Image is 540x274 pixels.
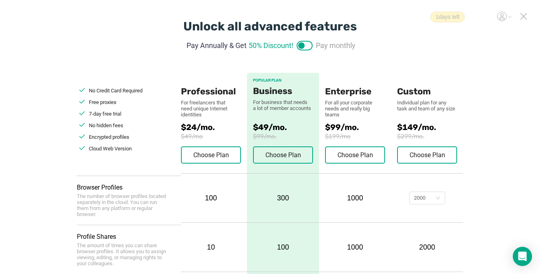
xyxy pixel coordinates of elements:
span: Pay Annually & Get [187,40,247,51]
span: $99/mo. [253,133,313,140]
span: No hidden fees [89,122,123,128]
div: 1000 [325,194,385,202]
span: $49/mo [181,133,247,140]
span: $49/mo. [253,122,313,132]
div: For all your corporate needs and really big teams [325,100,385,118]
span: Cloud Web Version [89,146,132,152]
button: Choose Plan [325,146,385,164]
div: 100 [247,223,319,272]
div: Unlock all advanced features [183,19,357,34]
span: Encrypted profiles [89,134,129,140]
div: For freelancers that need unique Internet identities [181,100,233,118]
span: 1 days left [430,12,465,22]
div: For business that needs [253,99,313,105]
span: No Credit Card Required [89,88,143,94]
div: Business [253,86,313,96]
button: Choose Plan [253,146,313,164]
span: 50% Discount! [249,40,293,51]
div: The amount of times you can share browser profiles. It allows you to assign viewing, editing, or ... [77,242,169,266]
span: $99/mo. [325,122,397,132]
div: 10 [181,243,241,252]
div: Enterprise [325,73,385,97]
span: 7-day free trial [89,111,121,117]
div: Profile Shares [77,233,181,240]
div: The number of browser profiles located separately in the cloud. You can run them from any platfor... [77,193,169,217]
div: Open Intercom Messenger [513,247,532,266]
div: Browser Profiles [77,184,181,191]
span: $299/mo. [397,133,463,140]
span: $24/mo. [181,122,247,132]
div: Individual plan for any task and team of any size [397,100,457,112]
div: 300 [247,174,319,222]
span: $149/mo. [397,122,463,132]
i: icon: down [436,196,440,201]
div: 2000 [414,192,426,204]
span: Pay monthly [316,40,355,51]
span: $199/mo [325,133,397,140]
div: 1000 [325,243,385,252]
span: Free proxies [89,99,116,105]
div: 2000 [397,243,457,252]
div: Professional [181,73,241,97]
button: Choose Plan [397,146,457,164]
div: a lot of member accounts [253,105,313,111]
div: Custom [397,73,457,97]
button: Choose Plan [181,146,241,164]
div: 100 [181,194,241,202]
div: POPULAR PLAN [253,78,313,83]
